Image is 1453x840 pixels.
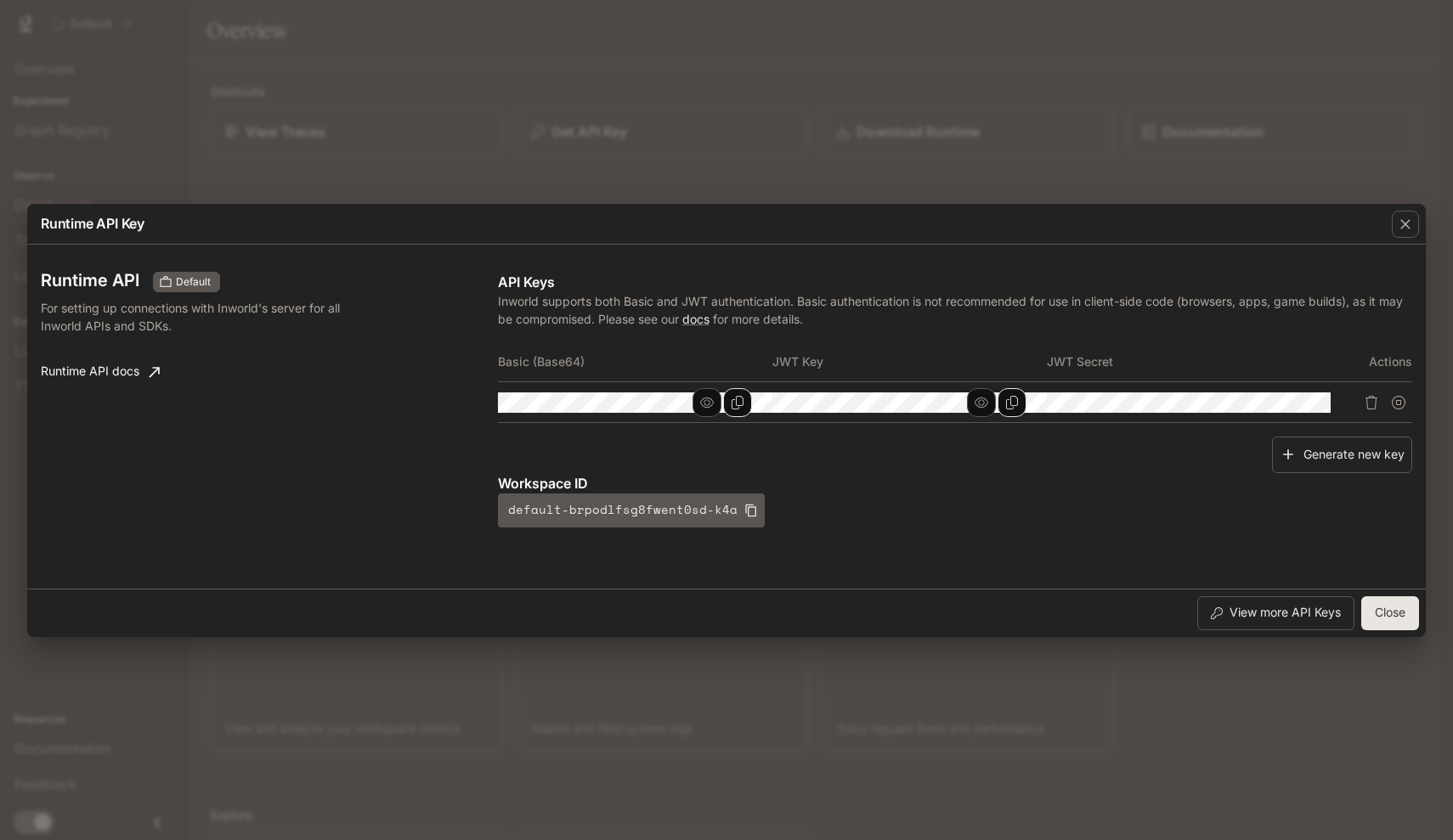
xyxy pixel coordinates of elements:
a: docs [682,312,710,326]
div: These keys will apply to your current workspace only [153,272,220,292]
button: Copy Basic (Base64) [723,388,752,417]
p: Runtime API Key [41,213,144,234]
button: Copy Key [998,388,1026,417]
p: API Keys [498,272,1412,292]
p: For setting up connections with Inworld's server for all Inworld APIs and SDKs. [41,299,373,335]
button: Suspend API key [1385,389,1412,416]
th: Actions [1320,341,1412,382]
h3: Runtime API [41,272,139,289]
button: Generate new key [1272,437,1412,473]
th: Basic (Base64) [498,341,772,382]
button: default-brpodlfsg8fwent0sd-k4a [498,493,765,527]
p: Workspace ID [498,473,1412,493]
button: View more API Keys [1197,596,1354,630]
a: Runtime API docs [34,355,167,389]
span: Default [169,274,218,290]
button: Close [1361,596,1419,630]
p: Inworld supports both Basic and JWT authentication. Basic authentication is not recommended for u... [498,292,1412,328]
button: Delete API key [1358,389,1385,416]
th: JWT Key [772,341,1047,382]
th: JWT Secret [1047,341,1321,382]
